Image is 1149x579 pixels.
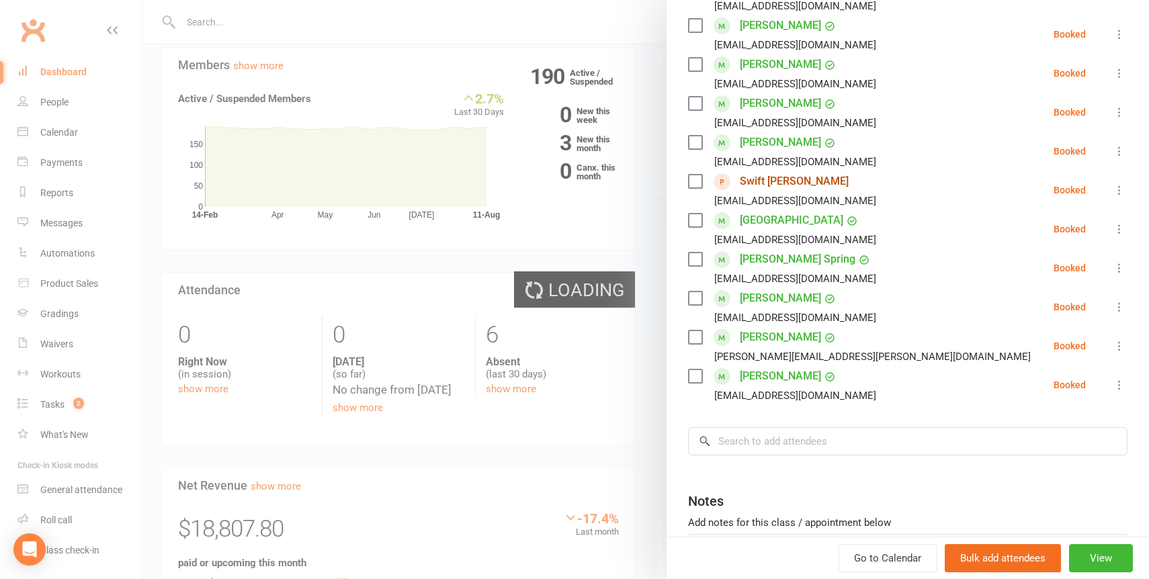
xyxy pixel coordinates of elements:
a: Go to Calendar [839,544,937,572]
div: [EMAIL_ADDRESS][DOMAIN_NAME] [714,192,876,210]
div: Booked [1054,69,1086,78]
a: [PERSON_NAME] [740,365,821,387]
a: [PERSON_NAME] Spring [740,249,855,270]
button: View [1069,544,1133,572]
a: [PERSON_NAME] [740,287,821,309]
div: [EMAIL_ADDRESS][DOMAIN_NAME] [714,75,876,93]
div: [PERSON_NAME][EMAIL_ADDRESS][PERSON_NAME][DOMAIN_NAME] [714,348,1031,365]
div: Booked [1054,30,1086,39]
div: Booked [1054,302,1086,312]
div: [EMAIL_ADDRESS][DOMAIN_NAME] [714,36,876,54]
div: Notes [688,492,724,510]
div: Booked [1054,380,1086,390]
a: [GEOGRAPHIC_DATA] [740,210,843,231]
a: Swift [PERSON_NAME] [740,171,849,192]
div: [EMAIL_ADDRESS][DOMAIN_NAME] [714,387,876,404]
a: [PERSON_NAME] [740,54,821,75]
button: Bulk add attendees [945,544,1061,572]
div: [EMAIL_ADDRESS][DOMAIN_NAME] [714,309,876,326]
div: Booked [1054,107,1086,117]
div: [EMAIL_ADDRESS][DOMAIN_NAME] [714,270,876,287]
a: [PERSON_NAME] [740,93,821,114]
div: Open Intercom Messenger [13,533,46,566]
a: [PERSON_NAME] [740,15,821,36]
div: Booked [1054,146,1086,156]
a: [PERSON_NAME] [740,132,821,153]
div: Booked [1054,341,1086,351]
div: Add notes for this class / appointment below [688,515,1127,531]
div: [EMAIL_ADDRESS][DOMAIN_NAME] [714,114,876,132]
div: [EMAIL_ADDRESS][DOMAIN_NAME] [714,231,876,249]
div: Booked [1054,185,1086,195]
div: Booked [1054,263,1086,273]
input: Search to add attendees [688,427,1127,455]
div: Booked [1054,224,1086,234]
div: [EMAIL_ADDRESS][DOMAIN_NAME] [714,153,876,171]
a: [PERSON_NAME] [740,326,821,348]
